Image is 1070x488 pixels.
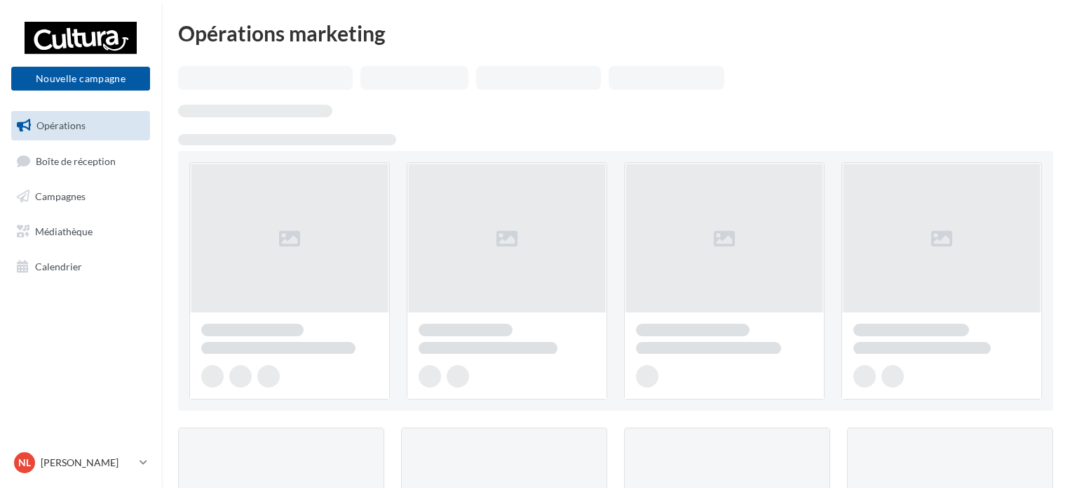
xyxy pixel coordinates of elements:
[35,260,82,272] span: Calendrier
[8,182,153,211] a: Campagnes
[36,154,116,166] span: Boîte de réception
[178,22,1053,44] div: Opérations marketing
[41,456,134,470] p: [PERSON_NAME]
[11,67,150,91] button: Nouvelle campagne
[8,146,153,176] a: Boîte de réception
[11,449,150,476] a: NL [PERSON_NAME]
[35,190,86,202] span: Campagnes
[8,217,153,246] a: Médiathèque
[35,225,93,237] span: Médiathèque
[8,252,153,282] a: Calendrier
[8,111,153,140] a: Opérations
[18,456,31,470] span: NL
[36,119,86,131] span: Opérations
